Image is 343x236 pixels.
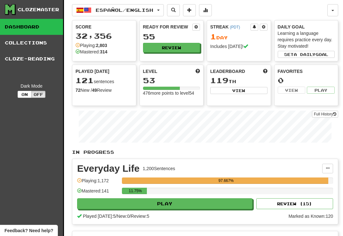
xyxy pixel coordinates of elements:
[210,43,267,50] div: Includes [DATE]!
[278,30,335,49] div: Learning a language requires practice every day. Stay motivated!
[312,111,338,118] a: Full History
[124,188,147,194] div: 11.75%
[278,76,335,84] div: 0
[183,4,196,16] button: Add sentence to collection
[100,49,107,54] strong: 314
[143,68,157,75] span: Level
[72,4,164,16] button: Español/English
[76,87,133,93] div: New / Review
[210,33,267,41] div: Day
[210,76,267,85] div: th
[210,68,245,75] span: Leaderboard
[230,25,240,29] a: (PDT)
[76,76,133,85] div: sentences
[77,188,119,198] div: Mastered: 141
[199,4,212,16] button: More stats
[92,88,97,93] strong: 49
[307,87,335,94] button: Play
[117,214,130,219] span: New: 0
[294,52,315,57] span: a daily
[77,164,140,173] div: Everyday Life
[96,43,107,48] strong: 2,803
[124,177,328,184] div: 97.667%
[130,214,131,219] span: /
[278,51,335,58] button: Seta dailygoal
[76,42,107,49] div: Playing:
[143,24,193,30] div: Ready for Review
[31,91,45,98] button: Off
[96,7,153,13] span: Español / English
[77,177,119,188] div: Playing: 1,172
[278,24,335,30] div: Daily Goal
[131,214,149,219] span: Review: 5
[76,76,94,85] span: 121
[83,214,116,219] span: Played [DATE]: 5
[210,32,216,41] span: 1
[5,83,58,89] div: Dark Mode
[76,68,109,75] span: Played [DATE]
[18,6,59,13] div: Clozemaster
[289,213,333,219] div: Marked as Known: 120
[76,49,108,55] div: Mastered:
[143,76,200,84] div: 53
[143,90,200,96] div: 476 more points to level 54
[143,43,200,52] button: Review
[76,24,133,30] div: Score
[143,165,175,172] div: 1,200 Sentences
[76,32,133,40] div: 32,356
[18,91,32,98] button: On
[263,68,267,75] span: This week in points, UTC
[167,4,180,16] button: Search sentences
[76,88,81,93] strong: 72
[4,227,53,234] span: Open feedback widget
[143,33,200,41] div: 55
[210,76,228,85] span: 119
[210,24,251,30] div: Streak
[278,68,335,75] div: Favorites
[72,149,338,155] p: In Progress
[256,198,333,209] button: Review (15)
[210,87,267,94] button: View
[195,68,200,75] span: Score more points to level up
[116,214,117,219] span: /
[77,198,252,209] button: Play
[278,87,306,94] button: View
